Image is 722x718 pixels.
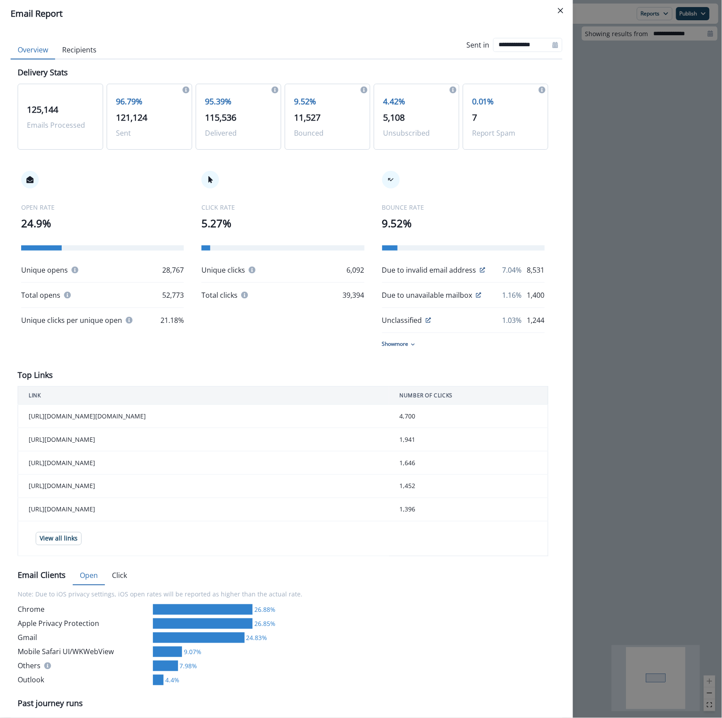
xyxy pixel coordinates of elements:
td: 1,396 [389,498,548,522]
span: 5,108 [383,111,405,123]
p: 1,244 [527,315,545,326]
td: [URL][DOMAIN_NAME][DOMAIN_NAME] [18,405,389,428]
p: Top Links [18,369,53,381]
p: Sent in [467,40,490,50]
button: Close [554,4,568,18]
td: [URL][DOMAIN_NAME] [18,452,389,475]
p: Due to unavailable mailbox [382,290,473,300]
th: NUMBER OF CLICKS [389,387,548,405]
p: 6,092 [347,265,365,275]
p: Sent [116,128,183,138]
p: 7.04% [502,265,522,275]
p: 4.42% [383,96,450,107]
p: CLICK RATE [201,203,364,212]
span: 7 [472,111,477,123]
td: 1,646 [389,452,548,475]
div: 26.88% [253,605,275,614]
span: 115,536 [205,111,236,123]
div: Apple Privacy Protection [18,618,149,629]
td: 1,452 [389,475,548,498]
p: 5.27% [201,215,364,231]
p: Unsubscribed [383,128,450,138]
p: Unique clicks [201,265,245,275]
p: 28,767 [162,265,184,275]
p: Unclassified [382,315,422,326]
p: Note: Due to iOS privacy settings, iOS open rates will be reported as higher than the actual rate. [18,585,548,604]
span: 125,144 [27,104,58,115]
p: 21.18% [160,315,184,326]
p: 1.03% [502,315,522,326]
button: Open [73,567,105,585]
p: Bounced [294,128,361,138]
td: [URL][DOMAIN_NAME] [18,498,389,522]
div: Chrome [18,604,149,615]
p: 0.01% [472,96,539,107]
p: Email Clients [18,570,66,581]
p: 1,400 [527,290,545,300]
div: 24.83% [245,633,268,643]
p: 39,394 [343,290,365,300]
p: View all links [40,535,78,543]
p: 95.39% [205,96,272,107]
div: 4.4% [164,676,179,685]
td: [URL][DOMAIN_NAME] [18,475,389,498]
p: Report Spam [472,128,539,138]
button: Overview [11,41,55,59]
th: LINK [18,387,389,405]
div: Email Report [11,7,562,20]
div: 9.07% [182,648,201,657]
p: BOUNCE RATE [382,203,545,212]
p: Past journey runs [18,698,83,710]
button: Click [105,567,134,585]
p: Due to invalid email address [382,265,476,275]
td: 1,941 [389,428,548,452]
div: Outlook [18,675,149,685]
p: Unique opens [21,265,68,275]
p: Delivered [205,128,272,138]
button: Recipients [55,41,104,59]
div: Mobile Safari UI/WKWebView [18,647,149,657]
p: Total opens [21,290,60,300]
div: Others [18,661,149,671]
td: [URL][DOMAIN_NAME] [18,428,389,452]
p: 1.16% [502,290,522,300]
div: 26.85% [253,619,275,629]
div: 7.98% [178,662,197,671]
div: Gmail [18,633,149,643]
span: 11,527 [294,111,320,123]
p: Emails Processed [27,120,94,130]
p: 9.52% [294,96,361,107]
td: 4,700 [389,405,548,428]
p: 8,531 [527,265,545,275]
p: 9.52% [382,215,545,231]
button: View all links [36,532,82,545]
p: 52,773 [162,290,184,300]
p: 24.9% [21,215,184,231]
p: 96.79% [116,96,183,107]
p: Total clicks [201,290,238,300]
p: Delivery Stats [18,67,68,78]
span: 121,124 [116,111,147,123]
p: Unique clicks per unique open [21,315,122,326]
p: Show more [382,340,409,348]
p: OPEN RATE [21,203,184,212]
